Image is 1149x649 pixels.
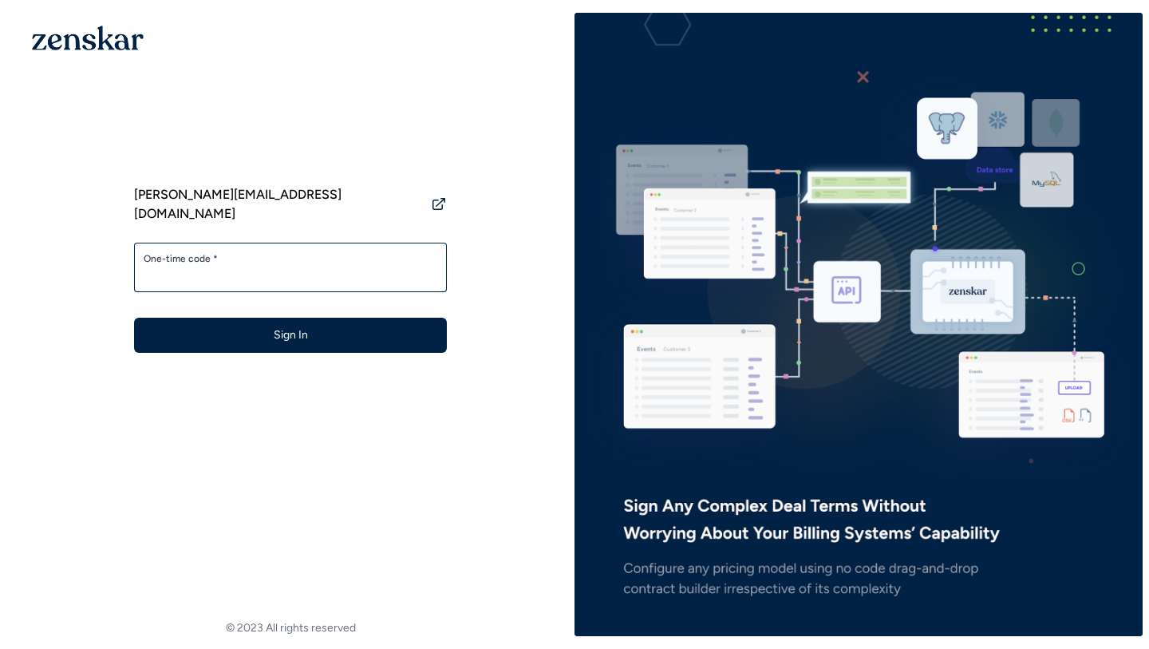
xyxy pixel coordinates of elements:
label: One-time code * [144,252,437,265]
button: Sign In [134,318,447,353]
span: [PERSON_NAME][EMAIL_ADDRESS][DOMAIN_NAME] [134,185,424,224]
img: 1OGAJ2xQqyY4LXKgY66KYq0eOWRCkrZdAb3gUhuVAqdWPZE9SRJmCz+oDMSn4zDLXe31Ii730ItAGKgCKgCCgCikA4Av8PJUP... [32,26,144,50]
footer: © 2023 All rights reserved [6,620,574,636]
